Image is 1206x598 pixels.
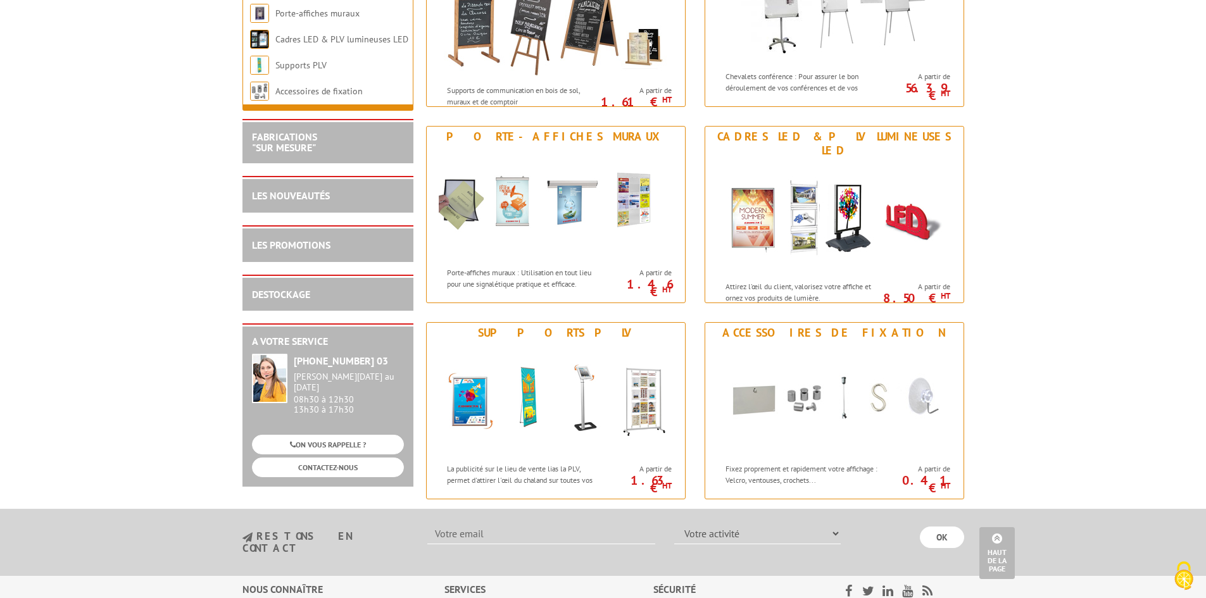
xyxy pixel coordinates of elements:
div: Porte-affiches muraux [430,130,682,144]
p: La publicité sur le lieu de vente lias la PLV, permet d'attirer l'œil du chaland sur toutes vos c... [447,463,604,495]
img: Supports PLV [250,56,269,75]
a: Supports PLV Supports PLV La publicité sur le lieu de vente lias la PLV, permet d'attirer l'œil d... [426,322,686,499]
a: Accessoires de fixation [275,85,363,97]
strong: [PHONE_NUMBER] 03 [294,354,388,367]
input: Votre email [427,523,655,544]
p: 1.46 € [601,280,672,296]
img: Porte-affiches muraux [439,147,673,261]
a: DESTOCKAGE [252,288,310,301]
p: Supports de communication en bois de sol, muraux et de comptoir [447,85,604,106]
sup: HT [662,284,672,295]
sup: HT [662,94,672,105]
h2: A votre service [252,336,404,347]
img: Cookies (fenêtre modale) [1168,560,1200,592]
sup: HT [941,480,950,491]
p: 56.39 € [879,84,950,99]
div: Supports PLV [430,326,682,340]
input: OK [920,526,964,548]
div: Services [444,582,654,597]
a: Haut de la page [979,527,1015,579]
sup: HT [941,88,950,99]
p: Attirez l’œil du client, valorisez votre affiche et ornez vos produits de lumière. [725,281,883,302]
a: Porte-affiches muraux [275,8,360,19]
p: Chevalets conférence : Pour assurer le bon déroulement de vos conférences et de vos réunions. [725,71,883,103]
img: widget-service.jpg [252,354,287,403]
span: A partir de [886,72,950,82]
div: 08h30 à 12h30 13h30 à 17h30 [294,371,404,415]
span: A partir de [607,268,672,278]
span: A partir de [886,282,950,292]
sup: HT [662,480,672,491]
p: Porte-affiches muraux : Utilisation en tout lieu pour une signalétique pratique et efficace. [447,267,604,289]
span: A partir de [607,464,672,474]
a: FABRICATIONS"Sur Mesure" [252,130,317,154]
a: Porte-affiches muraux Porte-affiches muraux Porte-affiches muraux : Utilisation en tout lieu pour... [426,126,686,303]
div: [PERSON_NAME][DATE] au [DATE] [294,371,404,393]
p: 0.41 € [879,477,950,492]
span: A partir de [607,85,672,96]
button: Cookies (fenêtre modale) [1162,555,1206,598]
a: Accessoires de fixation Accessoires de fixation Fixez proprement et rapidement votre affichage : ... [705,322,964,499]
div: Cadres LED & PLV lumineuses LED [708,130,960,158]
span: A partir de [886,464,950,474]
div: Sécurité [653,582,812,597]
a: Cadres LED & PLV lumineuses LED [275,34,408,45]
img: newsletter.jpg [242,532,253,543]
div: Accessoires de fixation [708,326,960,340]
img: Porte-affiches muraux [250,4,269,23]
p: Fixez proprement et rapidement votre affichage : Velcro, ventouses, crochets... [725,463,883,485]
p: 1.61 € [601,98,672,106]
img: Cadres LED & PLV lumineuses LED [250,30,269,49]
img: Cadres LED & PLV lumineuses LED [717,161,952,275]
img: Accessoires de fixation [250,82,269,101]
a: LES NOUVEAUTÉS [252,189,330,202]
sup: HT [941,290,950,301]
img: Supports PLV [439,343,673,457]
a: ON VOUS RAPPELLE ? [252,435,404,454]
a: Cadres LED & PLV lumineuses LED Cadres LED & PLV lumineuses LED Attirez l’œil du client, valorise... [705,126,964,303]
a: LES PROMOTIONS [252,239,330,251]
h3: restons en contact [242,531,409,553]
a: CONTACTEZ-NOUS [252,458,404,477]
p: 8.50 € [879,294,950,302]
a: Supports PLV [275,59,327,71]
div: Nous connaître [242,582,444,597]
img: Accessoires de fixation [717,343,952,457]
p: 1.63 € [601,477,672,492]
